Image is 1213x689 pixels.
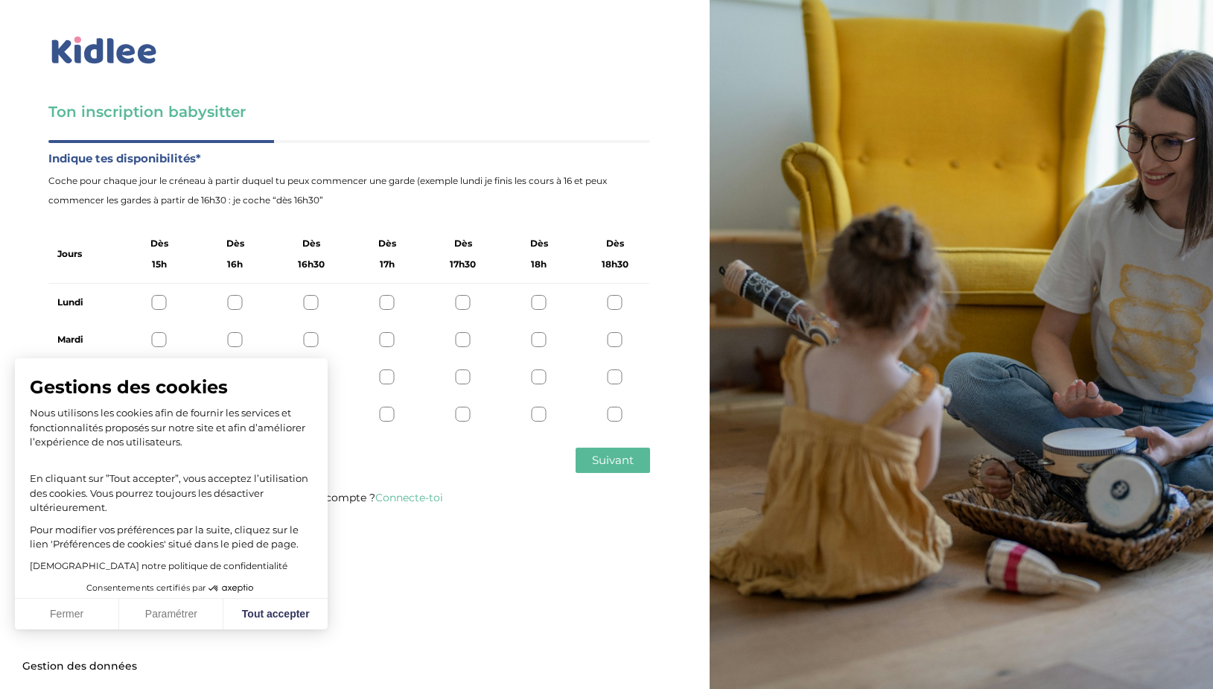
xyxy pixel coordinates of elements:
[531,255,547,274] span: 18h
[602,255,628,274] span: 18h30
[302,234,320,253] span: Dès
[119,599,223,630] button: Paramétrer
[450,255,476,274] span: 17h30
[152,255,167,274] span: 15h
[606,234,624,253] span: Dès
[227,255,243,274] span: 16h
[378,234,396,253] span: Dès
[57,330,109,349] label: Mardi
[79,579,264,598] button: Consentements certifiés par
[48,101,650,122] h3: Ton inscription babysitter
[48,149,650,168] label: Indique tes disponibilités*
[30,560,287,571] a: [DEMOGRAPHIC_DATA] notre politique de confidentialité
[454,234,472,253] span: Dès
[375,491,443,504] a: Connecte-toi
[15,599,119,630] button: Fermer
[22,660,137,673] span: Gestion des données
[48,488,650,507] p: Tu as déjà un compte ?
[226,234,244,253] span: Dès
[57,293,109,312] label: Lundi
[380,255,395,274] span: 17h
[576,448,650,473] button: Suivant
[57,244,82,264] label: Jours
[592,453,634,467] span: Suivant
[30,457,313,515] p: En cliquant sur ”Tout accepter”, vous acceptez l’utilisation des cookies. Vous pourrez toujours l...
[298,255,325,274] span: 16h30
[530,234,548,253] span: Dès
[30,406,313,450] p: Nous utilisons les cookies afin de fournir les services et fonctionnalités proposés sur notre sit...
[30,376,313,399] span: Gestions des cookies
[86,584,206,592] span: Consentements certifiés par
[48,34,160,68] img: logo_kidlee_bleu
[30,523,313,552] p: Pour modifier vos préférences par la suite, cliquez sur le lien 'Préférences de cookies' situé da...
[223,599,328,630] button: Tout accepter
[48,171,650,210] span: Coche pour chaque jour le créneau à partir duquel tu peux commencer une garde (exemple lundi je f...
[208,566,253,611] svg: Axeptio
[13,651,146,682] button: Fermer le widget sans consentement
[150,234,168,253] span: Dès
